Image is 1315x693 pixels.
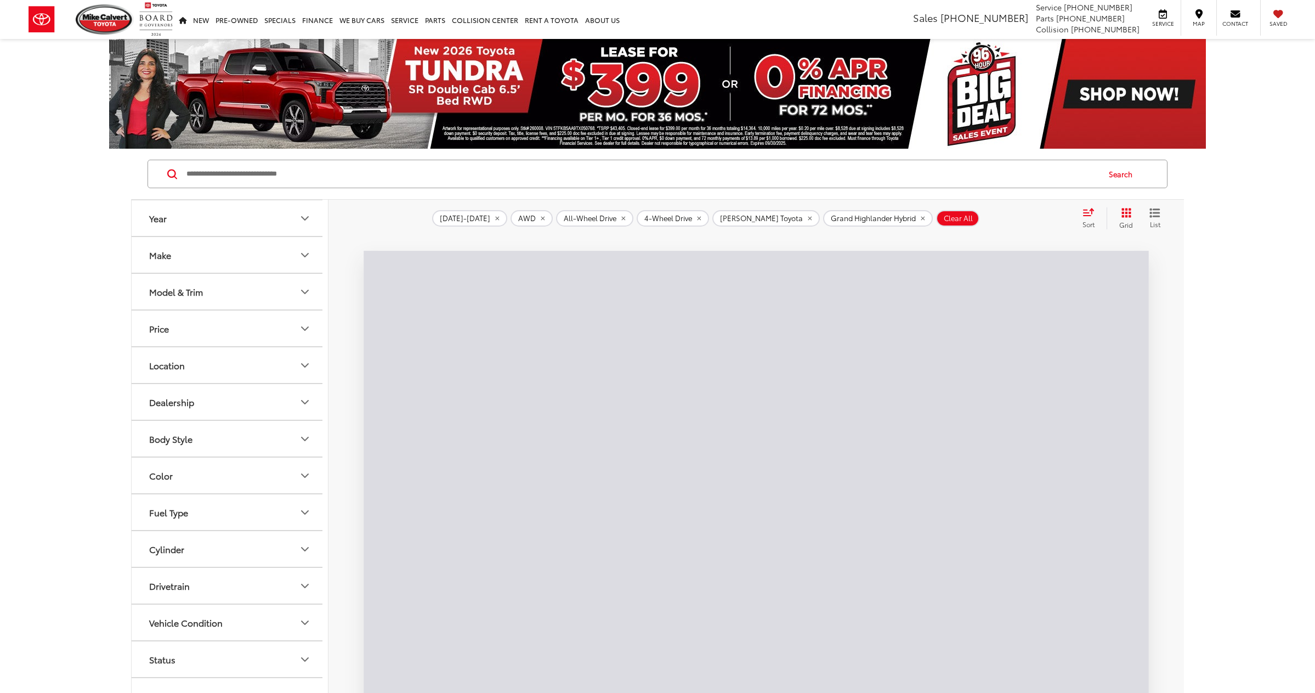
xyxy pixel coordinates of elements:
div: Make [298,249,311,262]
div: Cylinder [298,543,311,556]
span: Map [1187,20,1211,27]
span: Service [1036,2,1062,13]
div: Location [298,359,311,372]
span: [PERSON_NAME] Toyota [720,214,803,223]
div: Cylinder [149,544,184,554]
button: DealershipDealership [132,384,329,420]
input: Search by Make, Model, or Keyword [185,161,1098,187]
button: StatusStatus [132,641,329,677]
div: Fuel Type [298,506,311,519]
button: remove 4-Wheel%20Drive [637,210,709,227]
div: Status [149,654,175,664]
div: Dealership [298,396,311,409]
button: Body StyleBody Style [132,421,329,457]
div: Drivetrain [298,579,311,593]
button: Fuel TypeFuel Type [132,494,329,530]
button: Clear All [936,210,979,227]
span: Saved [1266,20,1290,27]
div: Price [149,323,169,334]
div: Status [298,653,311,666]
div: Make [149,250,171,260]
span: Service [1150,20,1175,27]
button: remove Mike%20Calvert%20Toyota [712,210,820,227]
span: Grid [1119,220,1133,229]
img: New 2026 Toyota Tundra [109,39,1206,149]
div: Dealership [149,397,194,407]
span: [PHONE_NUMBER] [1056,13,1125,24]
div: Color [298,469,311,482]
span: Grand Highlander Hybrid [831,214,916,223]
span: All-Wheel Drive [564,214,616,223]
button: PricePrice [132,311,329,346]
button: Grid View [1107,207,1141,229]
div: Body Style [298,432,311,446]
button: Select sort value [1077,207,1107,229]
span: [DATE]-[DATE] [440,214,490,223]
span: AWD [518,214,536,223]
span: Parts [1036,13,1054,24]
span: Clear All [944,214,973,223]
button: DrivetrainDrivetrain [132,568,329,604]
button: ColorColor [132,458,329,493]
button: LocationLocation [132,347,329,383]
span: List [1149,219,1160,229]
div: Price [298,322,311,335]
button: Search [1098,160,1148,188]
button: YearYear [132,200,329,236]
div: Vehicle Condition [298,616,311,629]
img: Mike Calvert Toyota [76,4,134,35]
button: remove All-Wheel%20Drive [556,210,633,227]
button: remove 2026-2026 [432,210,507,227]
span: Contact [1222,20,1248,27]
div: Drivetrain [149,581,190,591]
span: [PHONE_NUMBER] [1071,24,1140,35]
div: Location [149,360,185,370]
div: Year [298,212,311,225]
span: [PHONE_NUMBER] [1064,2,1132,13]
span: Collision [1036,24,1069,35]
div: Model & Trim [298,285,311,298]
div: Fuel Type [149,507,188,517]
div: Color [149,470,173,481]
button: remove AWD [511,210,553,227]
button: MakeMake [132,237,329,273]
button: remove Grand%20Highlander%20Hybrid [823,210,933,227]
button: List View [1141,207,1169,229]
button: Vehicle ConditionVehicle Condition [132,605,329,640]
span: Sort [1082,219,1095,229]
span: [PHONE_NUMBER] [940,10,1028,25]
div: Vehicle Condition [149,617,223,628]
div: Year [149,213,167,223]
span: Sales [913,10,938,25]
span: 4-Wheel Drive [644,214,692,223]
button: CylinderCylinder [132,531,329,567]
div: Body Style [149,433,192,444]
div: Model & Trim [149,286,203,297]
button: Model & TrimModel & Trim [132,274,329,309]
